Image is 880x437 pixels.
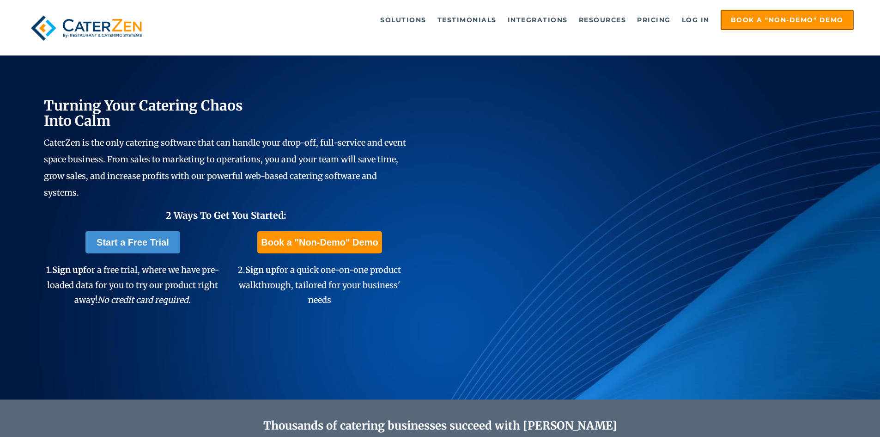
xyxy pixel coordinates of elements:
iframe: Help widget launcher [798,401,870,427]
h2: Thousands of catering businesses succeed with [PERSON_NAME] [88,419,792,433]
span: Sign up [245,265,276,275]
a: Log in [677,11,714,29]
span: 2. for a quick one-on-one product walkthrough, tailored for your business' needs [238,265,401,305]
span: CaterZen is the only catering software that can handle your drop-off, full-service and event spac... [44,137,406,198]
img: caterzen [26,10,146,46]
a: Integrations [503,11,572,29]
span: 2 Ways To Get You Started: [166,209,286,221]
span: Turning Your Catering Chaos Into Calm [44,97,243,129]
div: Navigation Menu [168,10,854,30]
a: Testimonials [433,11,501,29]
em: No credit card required. [97,295,191,305]
a: Pricing [632,11,675,29]
a: Book a "Non-Demo" Demo [257,231,382,253]
a: Solutions [376,11,431,29]
a: Start a Free Trial [85,231,180,253]
span: Sign up [52,265,83,275]
a: Resources [574,11,631,29]
span: 1. for a free trial, where we have pre-loaded data for you to try our product right away! [46,265,219,305]
a: Book a "Non-Demo" Demo [721,10,854,30]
